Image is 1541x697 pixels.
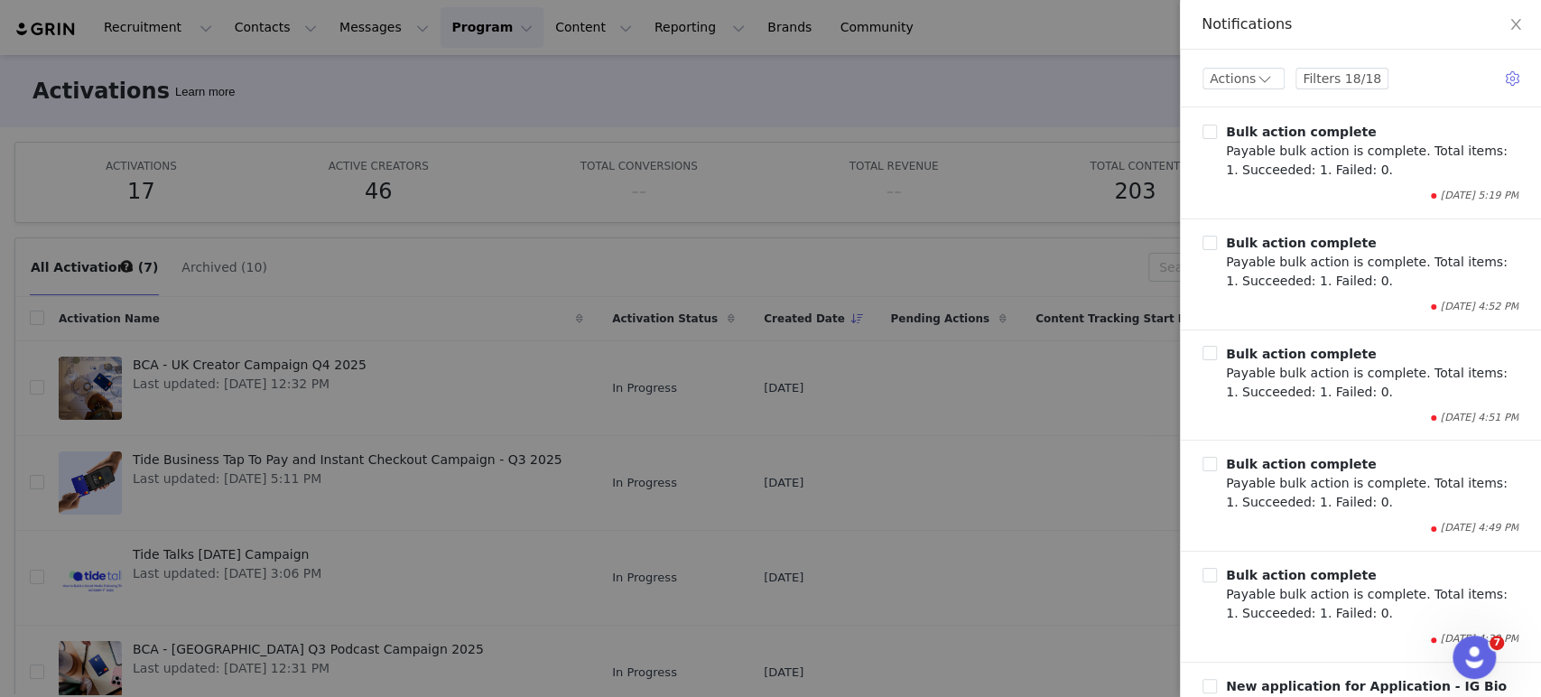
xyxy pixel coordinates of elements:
button: Actions [1202,68,1285,89]
div: Notifications [1202,14,1519,34]
div: Payable bulk action is complete. Total items: 1. Succeeded: 1. Failed: 0. [1226,253,1518,291]
b: Bulk action complete [1226,457,1376,471]
b: Bulk action complete [1226,236,1376,250]
span: [DATE] 4:30 PM [1441,632,1518,647]
div: Payable bulk action is complete. Total items: 1. Succeeded: 1. Failed: 0. [1226,585,1518,623]
span: [DATE] 4:49 PM [1441,521,1518,536]
div: Payable bulk action is complete. Total items: 1. Succeeded: 1. Failed: 0. [1226,364,1518,402]
span: [DATE] 4:51 PM [1441,411,1518,426]
iframe: Intercom live chat [1453,636,1496,679]
b: Bulk action complete [1226,125,1376,139]
div: Payable bulk action is complete. Total items: 1. Succeeded: 1. Failed: 0. [1226,474,1518,512]
span: [DATE] 5:19 PM [1441,189,1518,204]
button: Filters 18/18 [1295,68,1388,89]
i: icon: close [1509,17,1523,32]
b: Bulk action complete [1226,347,1376,361]
span: [DATE] 4:52 PM [1441,300,1518,315]
span: 7 [1490,636,1504,650]
b: Bulk action complete [1226,568,1376,582]
div: Payable bulk action is complete. Total items: 1. Succeeded: 1. Failed: 0. [1226,142,1518,180]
